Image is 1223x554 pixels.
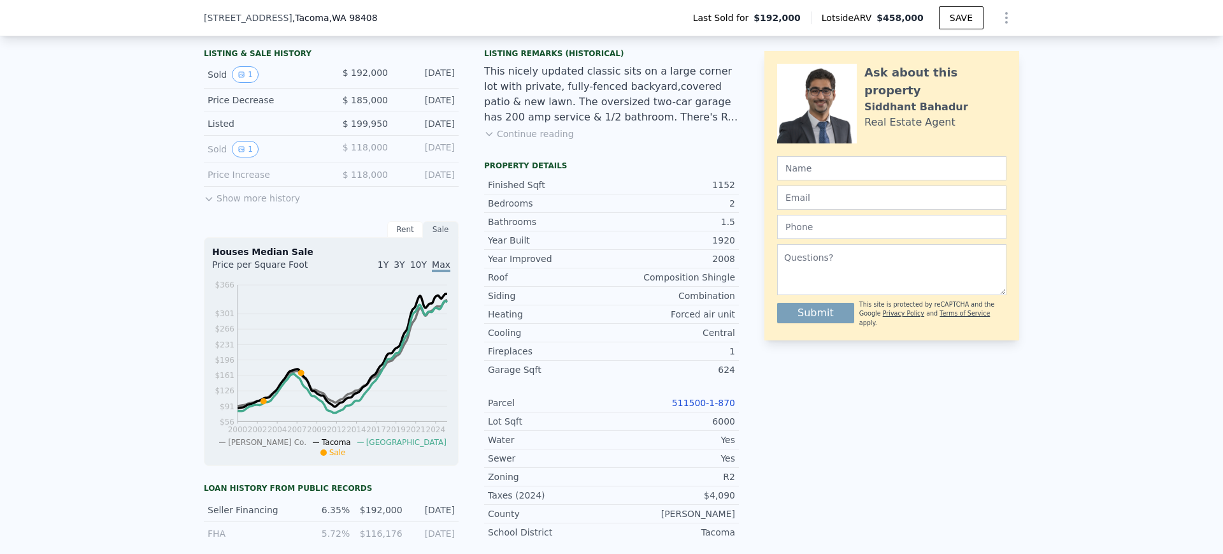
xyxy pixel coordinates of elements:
[611,345,735,358] div: 1
[611,197,735,210] div: 2
[215,340,234,349] tspan: $231
[410,527,455,540] div: [DATE]
[611,234,735,247] div: 1920
[611,489,735,502] div: $4,090
[864,64,1006,99] div: Ask about this property
[212,245,450,258] div: Houses Median Sale
[204,48,459,61] div: LISTING & SALE HISTORY
[386,425,406,434] tspan: 2019
[215,356,234,365] tspan: $196
[343,119,388,129] span: $ 199,950
[611,326,735,339] div: Central
[343,95,388,105] span: $ 185,000
[232,66,259,83] button: View historical data
[204,483,459,493] div: Loan history from public records
[406,425,426,434] tspan: 2021
[357,527,402,540] div: $116,176
[488,434,611,446] div: Water
[204,187,300,205] button: Show more history
[777,215,1006,239] input: Phone
[398,168,455,181] div: [DATE]
[208,141,321,157] div: Sold
[215,386,234,395] tspan: $126
[611,289,735,302] div: Combination
[208,168,321,181] div: Price Increase
[387,221,423,238] div: Rent
[343,68,388,78] span: $ 192,000
[488,489,611,502] div: Taxes (2024)
[488,271,611,284] div: Roof
[484,128,574,140] button: Continue reading
[212,258,331,279] div: Price per Square Foot
[754,11,801,24] span: $192,000
[611,271,735,284] div: Composition Shingle
[883,310,924,317] a: Privacy Policy
[305,527,350,540] div: 5.72%
[611,470,735,483] div: R2
[394,259,404,270] span: 3Y
[777,303,854,323] button: Submit
[488,363,611,376] div: Garage Sqft
[228,438,306,447] span: [PERSON_NAME] Co.
[822,11,876,24] span: Lotside ARV
[876,13,924,23] span: $458,000
[488,197,611,210] div: Bedrooms
[488,326,611,339] div: Cooling
[488,252,611,265] div: Year Improved
[215,324,234,333] tspan: $266
[208,117,321,130] div: Listed
[204,11,292,24] span: [STREET_ADDRESS]
[287,425,307,434] tspan: 2007
[305,504,350,516] div: 6.35%
[208,504,297,516] div: Seller Financing
[307,425,327,434] tspan: 2009
[611,215,735,228] div: 1.5
[423,221,459,238] div: Sale
[410,259,427,270] span: 10Y
[611,308,735,321] div: Forced air unit
[488,215,611,228] div: Bathrooms
[488,289,611,302] div: Siding
[432,259,450,272] span: Max
[292,11,378,24] span: , Tacoma
[208,94,321,106] div: Price Decrease
[268,425,287,434] tspan: 2004
[611,507,735,520] div: [PERSON_NAME]
[426,425,446,434] tspan: 2024
[939,6,983,29] button: SAVE
[488,397,611,409] div: Parcel
[366,438,447,447] span: [GEOGRAPHIC_DATA]
[864,115,955,130] div: Real Estate Agent
[398,66,455,83] div: [DATE]
[994,5,1019,31] button: Show Options
[484,161,739,171] div: Property details
[357,504,402,516] div: $192,000
[398,141,455,157] div: [DATE]
[347,425,366,434] tspan: 2014
[410,504,455,516] div: [DATE]
[208,66,321,83] div: Sold
[940,310,990,317] a: Terms of Service
[484,48,739,59] div: Listing Remarks (Historical)
[611,179,735,191] div: 1152
[488,345,611,358] div: Fireplaces
[248,425,268,434] tspan: 2002
[864,99,968,115] div: Siddhant Bahadur
[611,526,735,539] div: Tacoma
[343,142,388,152] span: $ 118,000
[366,425,386,434] tspan: 2017
[322,438,351,447] span: Tacoma
[378,259,389,270] span: 1Y
[777,186,1006,210] input: Email
[220,402,234,411] tspan: $91
[484,64,739,125] div: This nicely updated classic sits on a large corner lot with private, fully-fenced backyard,covere...
[672,398,735,408] a: 511500-1-870
[611,363,735,376] div: 624
[343,170,388,180] span: $ 118,000
[215,371,234,380] tspan: $161
[488,179,611,191] div: Finished Sqft
[488,526,611,539] div: School District
[232,141,259,157] button: View historical data
[398,94,455,106] div: [DATE]
[208,527,297,540] div: FHA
